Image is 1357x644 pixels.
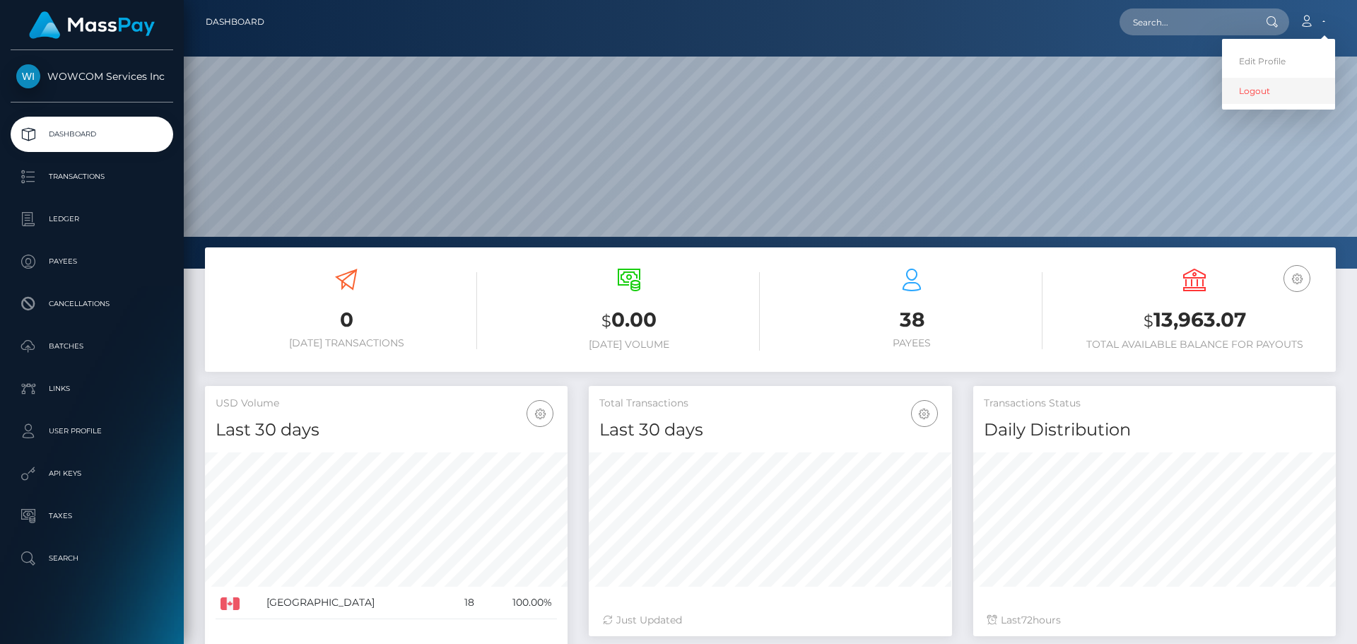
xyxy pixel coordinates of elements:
[479,587,558,619] td: 100.00%
[221,597,240,610] img: CA.png
[16,548,168,569] p: Search
[11,159,173,194] a: Transactions
[1064,339,1325,351] h6: Total Available Balance for Payouts
[16,251,168,272] p: Payees
[781,337,1042,349] h6: Payees
[11,414,173,449] a: User Profile
[11,70,173,83] span: WOWCOM Services Inc
[16,124,168,145] p: Dashboard
[599,418,941,443] h4: Last 30 days
[599,397,941,411] h5: Total Transactions
[11,371,173,406] a: Links
[16,378,168,399] p: Links
[1222,78,1335,104] a: Logout
[1021,614,1033,626] span: 72
[16,421,168,442] p: User Profile
[206,7,264,37] a: Dashboard
[11,117,173,152] a: Dashboard
[603,613,937,628] div: Just Updated
[11,456,173,491] a: API Keys
[1064,306,1325,335] h3: 13,963.07
[216,306,477,334] h3: 0
[216,337,477,349] h6: [DATE] Transactions
[16,505,168,527] p: Taxes
[16,293,168,315] p: Cancellations
[11,498,173,534] a: Taxes
[11,244,173,279] a: Payees
[216,397,557,411] h5: USD Volume
[11,286,173,322] a: Cancellations
[1144,311,1153,331] small: $
[16,336,168,357] p: Batches
[11,541,173,576] a: Search
[781,306,1042,334] h3: 38
[984,397,1325,411] h5: Transactions Status
[987,613,1322,628] div: Last hours
[29,11,155,39] img: MassPay Logo
[16,166,168,187] p: Transactions
[498,339,760,351] h6: [DATE] Volume
[1120,8,1252,35] input: Search...
[262,587,448,619] td: [GEOGRAPHIC_DATA]
[448,587,479,619] td: 18
[1222,48,1335,74] a: Edit Profile
[16,463,168,484] p: API Keys
[16,209,168,230] p: Ledger
[216,418,557,443] h4: Last 30 days
[11,329,173,364] a: Batches
[16,64,40,88] img: WOWCOM Services Inc
[984,418,1325,443] h4: Daily Distribution
[601,311,611,331] small: $
[11,201,173,237] a: Ledger
[498,306,760,335] h3: 0.00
